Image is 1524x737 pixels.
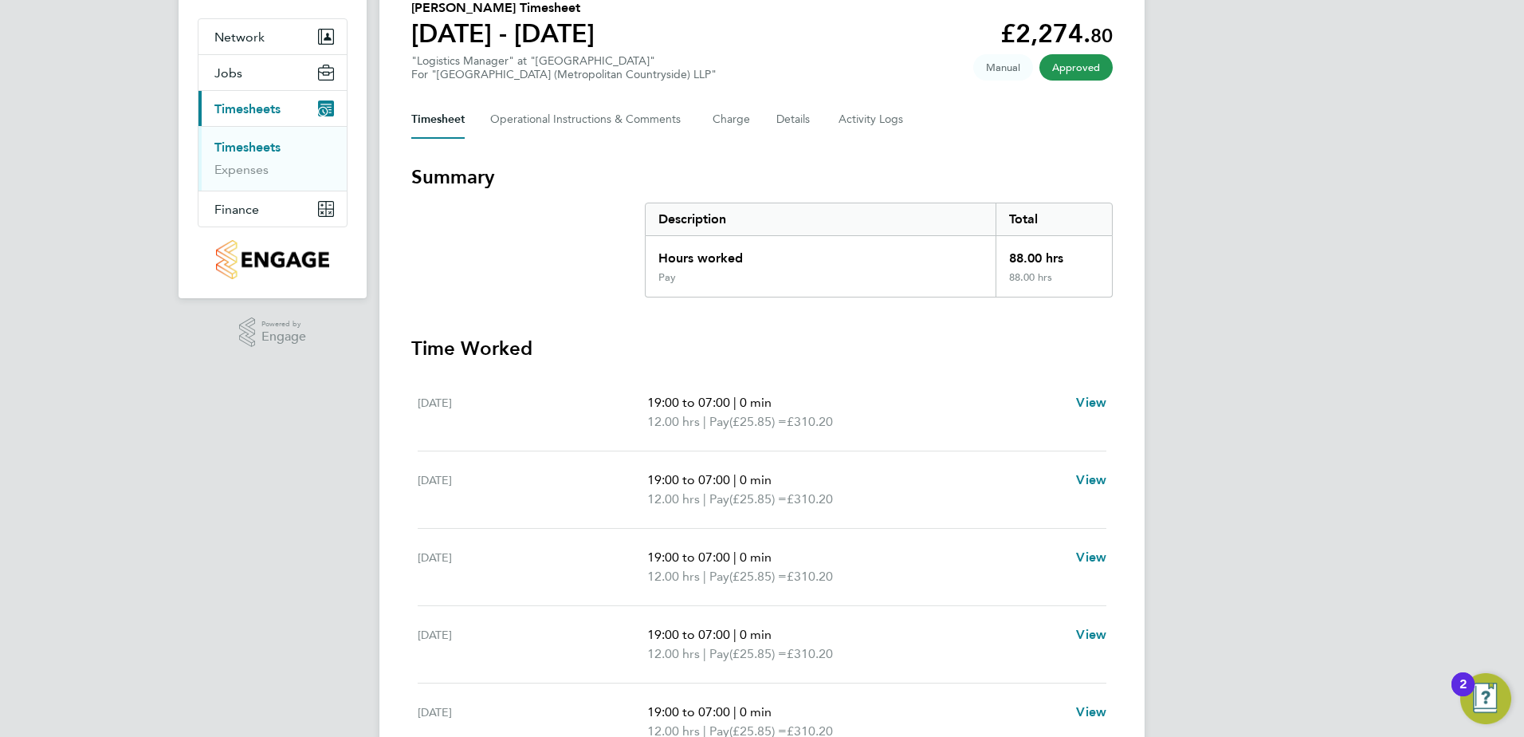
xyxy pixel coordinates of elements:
div: "Logistics Manager" at "[GEOGRAPHIC_DATA]" [411,54,717,81]
button: Operational Instructions & Comments [490,100,687,139]
button: Activity Logs [839,100,905,139]
span: £310.20 [787,569,833,584]
div: [DATE] [418,548,647,586]
span: 12.00 hrs [647,414,700,429]
span: Engage [261,330,306,344]
div: Summary [645,203,1113,298]
app-decimal: £2,274. [1000,18,1113,49]
div: Hours worked [646,236,996,271]
span: 0 min [740,627,772,642]
button: Charge [713,100,751,139]
div: 88.00 hrs [996,271,1112,297]
span: £310.20 [787,414,833,429]
span: | [733,627,736,642]
div: 88.00 hrs [996,236,1112,271]
span: | [733,395,736,410]
span: 80 [1090,24,1113,47]
span: 12.00 hrs [647,646,700,661]
span: 19:00 to 07:00 [647,704,730,719]
span: | [703,491,706,506]
span: 0 min [740,472,772,487]
span: 12.00 hrs [647,569,700,584]
span: (£25.85) = [729,491,787,506]
span: This timesheet has been approved. [1039,54,1113,81]
span: (£25.85) = [729,414,787,429]
button: Open Resource Center, 2 new notifications [1460,673,1511,724]
div: [DATE] [418,393,647,432]
span: Finance [214,202,259,217]
div: Total [996,203,1112,235]
div: For "[GEOGRAPHIC_DATA] (Metropolitan Countryside) LLP" [411,68,717,81]
span: | [703,569,706,584]
img: countryside-properties-logo-retina.png [216,240,328,279]
span: View [1076,472,1106,487]
div: [DATE] [418,471,647,509]
span: 19:00 to 07:00 [647,472,730,487]
span: View [1076,627,1106,642]
span: | [733,704,736,719]
h3: Time Worked [411,336,1113,361]
button: Timesheet [411,100,465,139]
span: 19:00 to 07:00 [647,550,730,565]
span: 0 min [740,704,772,719]
span: 0 min [740,550,772,565]
span: Network [214,30,265,45]
span: This timesheet was manually created. [973,54,1033,81]
div: 2 [1459,684,1467,705]
span: Pay [709,412,729,432]
h1: [DATE] - [DATE] [411,18,595,49]
button: Details [776,100,813,139]
span: | [703,414,706,429]
span: Pay [709,644,729,664]
div: [DATE] [418,625,647,664]
a: Timesheets [214,140,281,155]
span: (£25.85) = [729,569,787,584]
span: Pay [709,490,729,509]
span: £310.20 [787,491,833,506]
span: £310.20 [787,646,833,661]
span: View [1076,704,1106,719]
span: 19:00 to 07:00 [647,627,730,642]
span: Powered by [261,317,306,331]
span: 12.00 hrs [647,491,700,506]
span: Timesheets [214,101,281,116]
span: 19:00 to 07:00 [647,395,730,410]
span: 0 min [740,395,772,410]
span: View [1076,550,1106,565]
span: | [703,646,706,661]
span: | [733,472,736,487]
span: Pay [709,567,729,586]
span: | [733,550,736,565]
div: Description [646,203,996,235]
span: (£25.85) = [729,646,787,661]
a: Go to home page [198,240,348,279]
h3: Summary [411,164,1113,190]
span: Jobs [214,65,242,81]
a: Expenses [214,162,269,177]
div: Pay [658,271,676,284]
span: View [1076,395,1106,410]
